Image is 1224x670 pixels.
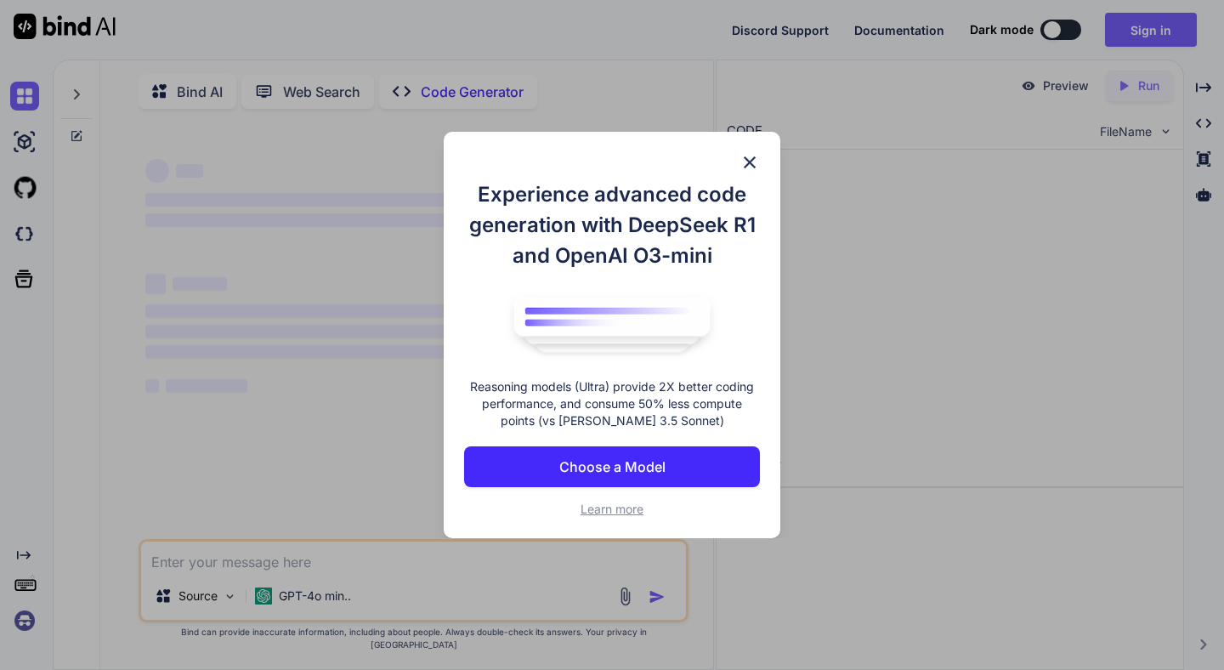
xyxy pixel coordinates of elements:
[559,457,666,477] p: Choose a Model
[464,179,760,271] h1: Experience advanced code generation with DeepSeek R1 and OpenAI O3-mini
[739,152,760,173] img: close
[464,378,760,429] p: Reasoning models (Ultra) provide 2X better coding performance, and consume 50% less compute point...
[464,446,760,487] button: Choose a Model
[581,502,643,516] span: Learn more
[501,288,722,361] img: bind logo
